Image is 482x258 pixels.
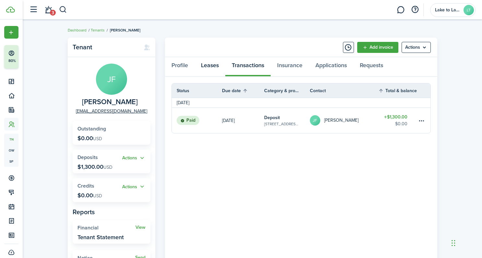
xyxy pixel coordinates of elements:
td: [DATE] [172,99,194,106]
a: Applications [309,57,353,77]
span: Credits [77,182,94,190]
panel-main-title: Tenant [73,43,137,51]
status: Paid [177,116,199,125]
button: Actions [122,183,146,190]
a: JF[PERSON_NAME] [310,108,379,133]
span: 3 [50,10,56,16]
table-subtitle: [STREET_ADDRESS][PERSON_NAME] [264,121,300,127]
avatar-text: JF [310,115,320,126]
a: Notifications [42,2,54,18]
a: Paid [172,108,222,133]
button: 80% [4,45,58,68]
button: Actions [122,154,146,162]
span: Lake to Lake Enterprises LLC [435,8,461,12]
a: ow [4,145,18,156]
img: TenantCloud [6,6,15,13]
button: Timeline [343,42,354,53]
avatar-text: LT [464,5,474,15]
a: sp [4,156,18,167]
button: Open sidebar [27,4,40,16]
th: Category & property [264,87,310,94]
button: Open menu [4,26,18,39]
a: Add invoice [357,42,398,53]
div: Drag [452,233,455,253]
avatar-text: JF [96,64,127,95]
p: [DATE] [222,117,235,124]
a: Insurance [271,57,309,77]
a: tn [4,134,18,145]
a: Leases [194,57,225,77]
a: Tenants [91,27,105,33]
a: $1,300.00$0.00 [378,108,417,133]
a: Deposit[STREET_ADDRESS][PERSON_NAME] [264,108,310,133]
th: Sort [222,87,264,94]
th: Contact [310,87,379,94]
th: Sort [378,87,417,94]
span: Outstanding [77,125,106,132]
widget-stats-title: Financial [77,225,135,231]
widget-stats-description: Tenant Statement [77,234,124,240]
table-amount-title: $1,300.00 [384,114,407,120]
a: Profile [165,57,194,77]
table-info-title: Deposit [264,114,280,121]
span: USD [93,192,102,199]
button: Open menu [122,154,146,162]
span: Deposits [77,154,98,161]
a: [EMAIL_ADDRESS][DOMAIN_NAME] [76,108,147,115]
a: [DATE] [222,108,264,133]
button: Open menu [122,183,146,190]
p: 80% [8,58,16,64]
span: USD [103,164,112,171]
table-amount-description: $0.00 [395,120,407,127]
iframe: Chat Widget [450,227,482,258]
a: Messaging [394,2,407,18]
menu-btn: Actions [402,42,431,53]
p: $0.00 [77,192,102,199]
button: Search [59,4,67,15]
p: $1,300.00 [77,164,112,170]
span: Jaylen Fier [82,98,138,106]
a: Requests [353,57,390,77]
span: USD [93,135,102,142]
th: Status [172,87,222,94]
table-profile-info-text: [PERSON_NAME] [324,118,359,123]
a: View [135,225,146,230]
button: Open menu [402,42,431,53]
span: [PERSON_NAME] [110,27,140,33]
p: $0.00 [77,135,102,141]
a: Dashboard [68,27,87,33]
button: Open resource center [409,4,420,15]
panel-main-subtitle: Reports [73,207,150,217]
